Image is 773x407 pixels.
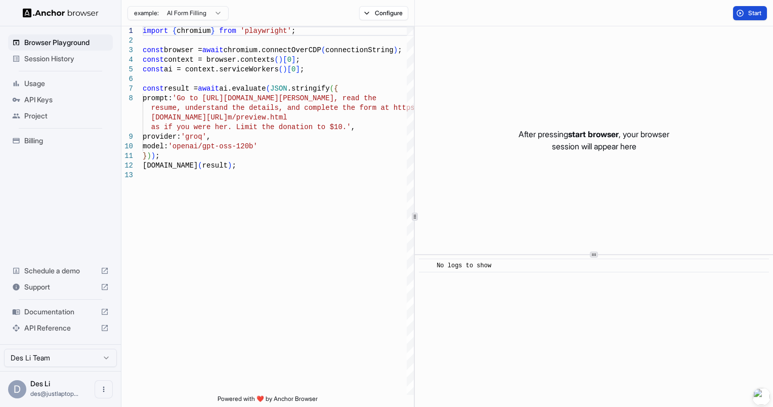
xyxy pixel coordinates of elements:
[121,74,133,84] div: 6
[173,94,351,102] span: 'Go to [URL][DOMAIN_NAME][PERSON_NAME], re
[219,85,266,93] span: ai.evaluate
[198,161,202,170] span: (
[173,27,177,35] span: {
[164,56,274,64] span: context = browser.contexts
[24,37,109,48] span: Browser Playground
[143,94,173,102] span: prompt:
[121,142,133,151] div: 10
[279,65,283,73] span: (
[143,133,181,141] span: provider:
[121,36,133,46] div: 2
[287,56,291,64] span: 0
[143,65,164,73] span: const
[143,56,164,64] span: const
[8,133,113,149] div: Billing
[143,142,168,150] span: model:
[121,132,133,142] div: 9
[24,111,109,121] span: Project
[24,282,97,292] span: Support
[143,46,164,54] span: const
[8,108,113,124] div: Project
[164,85,198,93] span: result =
[151,152,155,160] span: )
[164,65,279,73] span: ai = context.serviceWorkers
[364,104,427,112] span: orm at https://
[398,46,402,54] span: ;
[295,56,299,64] span: ;
[228,161,232,170] span: )
[8,75,113,92] div: Usage
[321,46,325,54] span: (
[23,8,99,18] img: Anchor Logo
[228,113,287,121] span: m/preview.html
[8,51,113,67] div: Session History
[121,65,133,74] div: 5
[121,26,133,36] div: 1
[24,136,109,146] span: Billing
[287,85,330,93] span: .stringify
[8,380,26,398] div: D
[202,46,224,54] span: await
[151,113,228,121] span: [DOMAIN_NAME][URL]
[164,46,202,54] span: browser =
[219,27,236,35] span: from
[121,55,133,65] div: 4
[291,65,295,73] span: 0
[24,54,109,64] span: Session History
[24,78,109,89] span: Usage
[24,307,97,317] span: Documentation
[325,46,393,54] span: connectionString
[202,161,228,170] span: result
[8,34,113,51] div: Browser Playground
[8,92,113,108] div: API Keys
[155,152,159,160] span: ;
[30,379,50,388] span: Des Li
[300,65,304,73] span: ;
[748,9,762,17] span: Start
[8,279,113,295] div: Support
[359,6,408,20] button: Configure
[287,65,291,73] span: [
[134,9,159,17] span: example:
[206,133,210,141] span: ,
[733,6,767,20] button: Start
[177,27,210,35] span: chromium
[151,104,364,112] span: resume, understand the details, and complete the f
[24,323,97,333] span: API Reference
[210,27,214,35] span: }
[121,84,133,94] div: 7
[181,133,206,141] span: 'groq'
[232,161,236,170] span: ;
[168,142,257,150] span: 'openai/gpt-oss-120b'
[121,94,133,103] div: 8
[568,129,619,139] span: start browser
[437,262,491,269] span: No logs to show
[143,27,168,35] span: import
[240,27,291,35] span: 'playwright'
[291,56,295,64] span: ]
[121,161,133,171] div: 12
[143,152,147,160] span: }
[151,123,351,131] span: as if you were her. Limit the donation to $10.'
[394,46,398,54] span: )
[266,85,270,93] span: (
[279,56,283,64] span: )
[351,123,355,131] span: ,
[274,56,278,64] span: (
[24,266,97,276] span: Schedule a demo
[147,152,151,160] span: )
[270,85,287,93] span: JSON
[283,65,287,73] span: )
[519,128,669,152] p: After pressing , your browser session will appear here
[295,65,299,73] span: ]
[8,320,113,336] div: API Reference
[121,171,133,180] div: 13
[143,161,198,170] span: [DOMAIN_NAME]
[351,94,376,102] span: ad the
[330,85,334,93] span: (
[224,46,321,54] span: chromium.connectOverCDP
[283,56,287,64] span: [
[95,380,113,398] button: Open menu
[8,263,113,279] div: Schedule a demo
[121,151,133,161] div: 11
